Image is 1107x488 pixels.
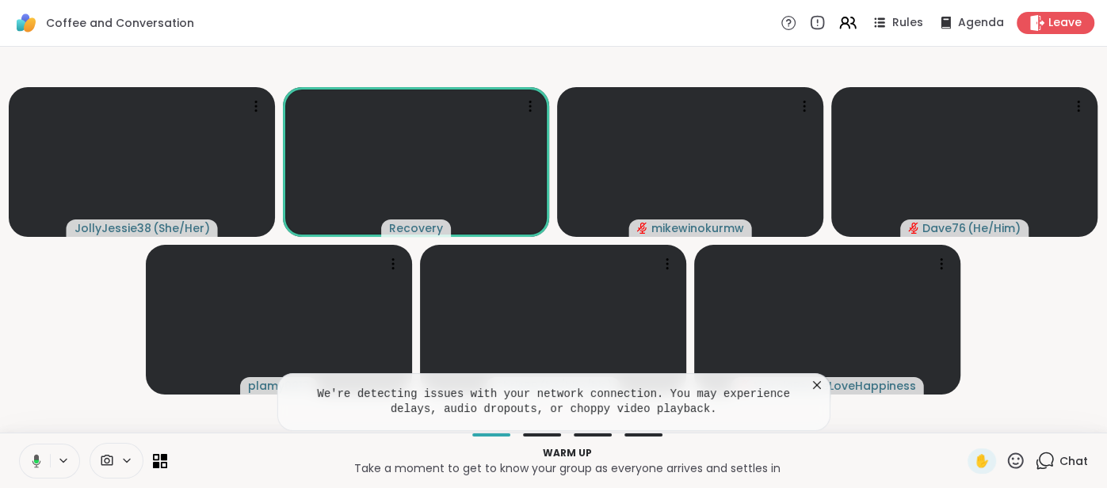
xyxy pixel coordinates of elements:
p: Warm up [177,446,958,460]
span: audio-muted [637,223,648,234]
span: MarciaPeaceLoveHappiness [754,378,916,394]
span: Agenda [958,15,1004,31]
pre: We're detecting issues with your network connection. You may experience delays, audio dropouts, o... [296,387,811,417]
span: Recovery [389,220,443,236]
span: audio-muted [908,223,919,234]
span: Rules [892,15,923,31]
span: Coffee and Conversation [46,15,194,31]
span: Chat [1059,453,1088,469]
p: Take a moment to get to know your group as everyone arrives and settles in [177,460,958,476]
span: plamy0813 [248,378,310,394]
span: ( He/Him ) [968,220,1021,236]
span: Leave [1048,15,1082,31]
span: ✋ [974,452,990,471]
img: ShareWell Logomark [13,10,40,36]
span: ( She/Her ) [153,220,210,236]
span: JollyJessie38 [74,220,151,236]
span: mikewinokurmw [651,220,744,236]
span: Dave76 [922,220,966,236]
